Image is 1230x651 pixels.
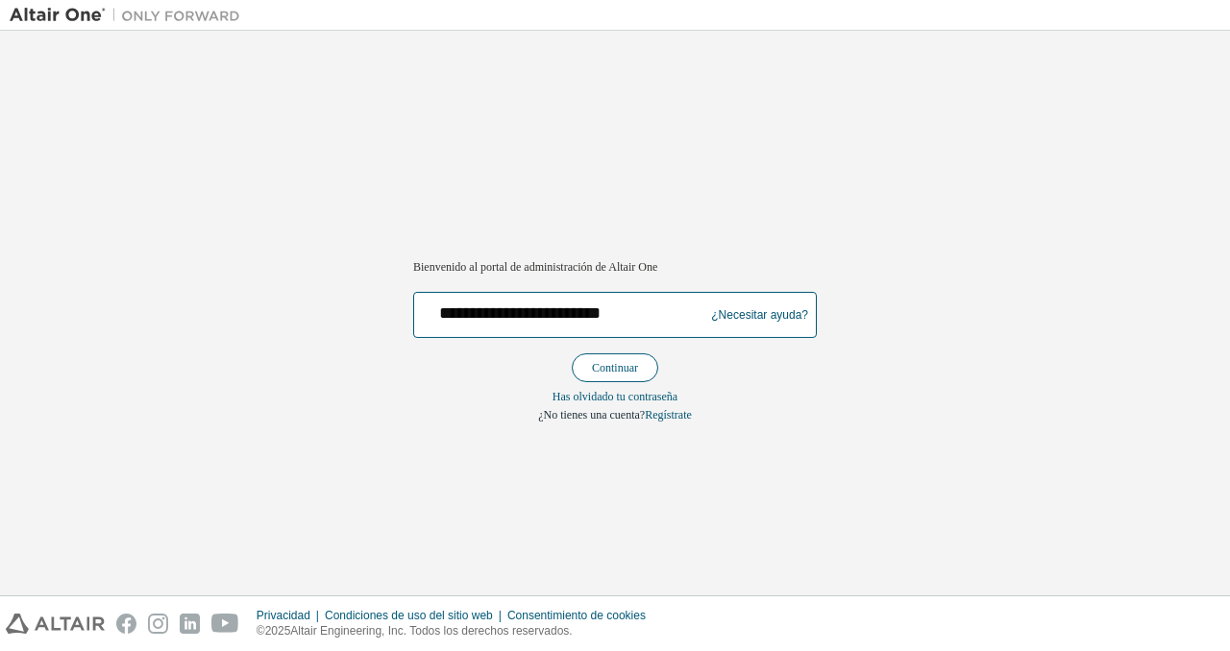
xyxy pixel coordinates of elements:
font: Continuar [592,361,638,374]
img: altair_logo.svg [6,614,105,634]
font: Altair Engineering, Inc. Todos los derechos reservados. [290,624,572,638]
img: linkedin.svg [180,614,200,634]
font: Condiciones de uso del sitio web [325,609,493,622]
font: Consentimiento de cookies [507,609,646,622]
font: Has olvidado tu contraseña [553,390,677,403]
font: Bienvenido al portal de administración de Altair One [413,260,657,274]
font: ¿No tienes una cuenta? [538,408,645,422]
button: Continuar [572,353,658,382]
a: Regístrate [645,408,692,422]
font: Privacidad [257,609,310,622]
img: facebook.svg [116,614,136,634]
img: instagram.svg [148,614,168,634]
font: © [257,624,265,638]
img: Altair Uno [10,6,250,25]
a: ¿Necesitar ayuda? [711,315,808,316]
img: youtube.svg [211,614,239,634]
font: 2025 [265,624,291,638]
font: ¿Necesitar ayuda? [711,308,808,322]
